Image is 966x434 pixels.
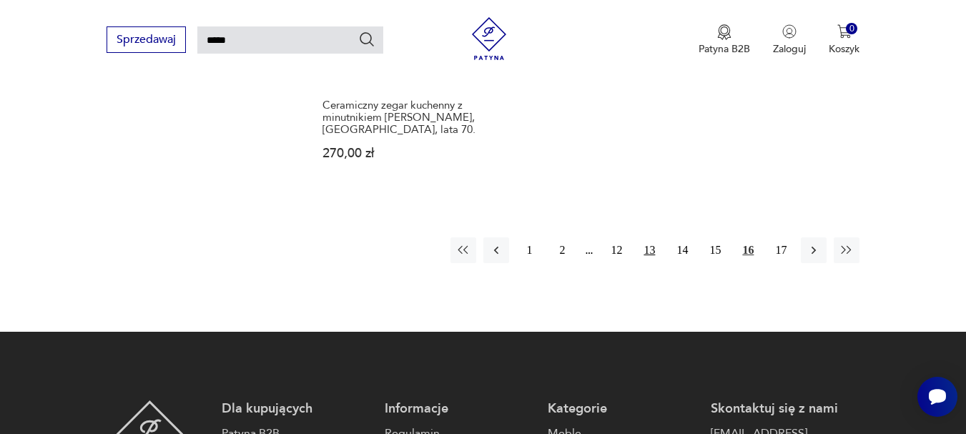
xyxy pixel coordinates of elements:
img: Ikona medalu [717,24,731,40]
img: Patyna - sklep z meblami i dekoracjami vintage [468,17,511,60]
button: 1 [516,237,542,263]
img: Ikona koszyka [837,24,852,39]
button: 12 [603,237,629,263]
p: Kategorie [548,400,696,418]
p: Koszyk [829,42,859,56]
button: 16 [735,237,761,263]
button: 0Koszyk [829,24,859,56]
img: Ikonka użytkownika [782,24,797,39]
p: Zaloguj [773,42,806,56]
button: 15 [702,237,728,263]
button: Sprzedawaj [107,26,186,53]
p: Dla kupujących [222,400,370,418]
p: Informacje [385,400,533,418]
button: 14 [669,237,695,263]
p: Skontaktuj się z nami [711,400,859,418]
h3: Ceramiczny zegar kuchenny z minutnikiem [PERSON_NAME], [GEOGRAPHIC_DATA], lata 70. [322,99,481,136]
button: 17 [768,237,794,263]
button: Szukaj [358,31,375,48]
button: 13 [636,237,662,263]
button: Patyna B2B [699,24,750,56]
button: 2 [549,237,575,263]
iframe: Smartsupp widget button [917,377,957,417]
p: Patyna B2B [699,42,750,56]
a: Ikona medaluPatyna B2B [699,24,750,56]
div: 0 [846,23,858,35]
p: 270,00 zł [322,147,481,159]
button: Zaloguj [773,24,806,56]
a: Sprzedawaj [107,36,186,46]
